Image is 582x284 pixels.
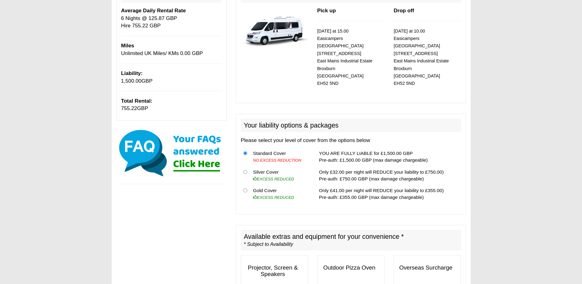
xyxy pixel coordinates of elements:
[253,195,294,200] i: EXCESS REDUCED
[121,70,222,85] p: GBP
[241,119,461,132] h2: Your liability options & packages
[116,128,227,178] img: Click here for our most common FAQs
[251,148,310,166] td: Standard Cover
[394,262,461,274] h3: Overseas Surcharge
[394,29,449,86] small: [DATE] at 10.00 Easicampers [GEOGRAPHIC_DATA] [STREET_ADDRESS] East Mains Industrial Estate Broxb...
[121,8,186,14] b: Average Daily Rental Rate
[318,262,384,274] h3: Outdoor Pizza Oven
[244,242,293,247] i: * Subject to Availability
[317,29,372,86] small: [DATE] at 15.00 Easicampers [GEOGRAPHIC_DATA] [STREET_ADDRESS] East Mains Industrial Estate Broxb...
[241,230,461,251] h2: Available extras and equipment for your convenience *
[253,158,301,163] i: NO EXCESS REDUCTION
[317,8,336,14] b: Pick up
[121,7,222,30] p: 6 Nights @ 125.87 GBP Hire 755.22 GBP
[317,148,461,166] td: YOU ARE FULLY LIABLE for £1,500.00 GBP Pre-auth: £1,500.00 GBP (max damage chargeable)
[121,105,137,111] span: 755.22
[317,166,461,185] td: Only £32.00 per night will REDUCE your liability to £750.00) Pre-auth: £750.00 GBP (max damage ch...
[121,43,134,49] b: Miles
[241,137,461,144] p: Please select your level of cover from the options below
[121,98,152,104] b: Total Rental:
[241,7,308,50] img: 339.jpg
[253,177,294,181] i: EXCESS REDUCED
[251,185,310,203] td: Gold Cover
[121,70,143,76] b: Liability:
[121,78,142,84] span: 1,500.00
[394,8,414,14] b: Drop off
[121,97,222,112] p: GBP
[121,42,222,57] p: Unlimited UK Miles/ KMs 0.00 GBP
[317,185,461,203] td: Only £41.00 per night will REDUCE your liability to £355.00) Pre-auth: £355.00 GBP (max damage ch...
[241,262,308,281] h3: Projector, Screen & Speakers
[251,166,310,185] td: Silver Cover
